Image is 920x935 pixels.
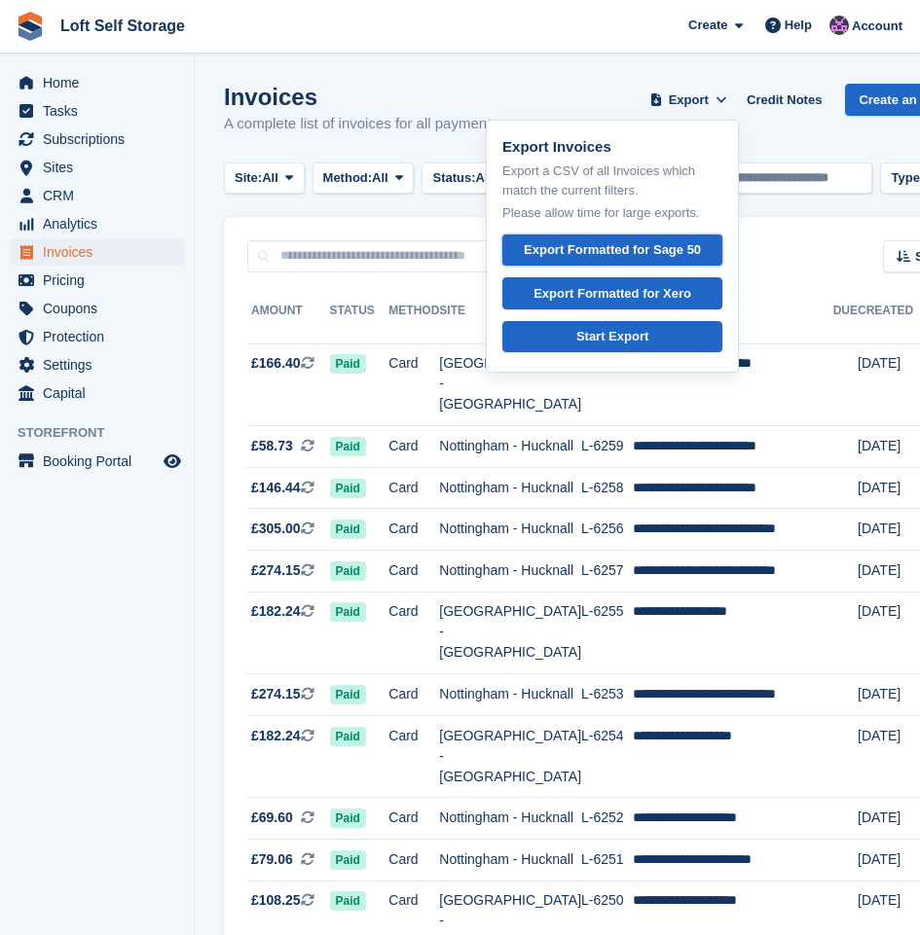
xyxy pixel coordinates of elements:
[43,448,160,475] span: Booking Portal
[330,561,366,581] span: Paid
[330,354,366,374] span: Paid
[581,715,633,798] td: L-6254
[388,592,439,674] td: Card
[581,551,633,593] td: L-6257
[43,154,160,181] span: Sites
[10,448,184,475] a: menu
[439,840,581,881] td: Nottingham - Hucknall
[388,674,439,716] td: Card
[251,808,293,828] span: £69.60
[502,203,722,223] p: Please allow time for large exports.
[247,296,330,344] th: Amount
[251,436,293,456] span: £58.73
[43,379,160,407] span: Capital
[330,479,366,498] span: Paid
[10,182,184,209] a: menu
[688,16,727,35] span: Create
[330,850,366,870] span: Paid
[330,891,366,911] span: Paid
[829,16,849,35] img: Amy Wright
[858,674,913,716] td: [DATE]
[388,798,439,840] td: Card
[235,168,262,188] span: Site:
[858,551,913,593] td: [DATE]
[439,296,581,344] th: Site
[439,592,581,674] td: [GEOGRAPHIC_DATA] - [GEOGRAPHIC_DATA]
[10,379,184,407] a: menu
[439,674,581,716] td: Nottingham - Hucknall
[224,84,498,110] h1: Invoices
[330,685,366,704] span: Paid
[43,69,160,96] span: Home
[10,210,184,237] a: menu
[581,592,633,674] td: L-6255
[388,296,439,344] th: Method
[581,509,633,551] td: L-6256
[502,277,722,309] a: Export Formatted for Xero
[858,840,913,881] td: [DATE]
[432,168,475,188] span: Status:
[852,17,902,36] span: Account
[502,136,722,159] p: Export Invoices
[10,267,184,294] a: menu
[858,715,913,798] td: [DATE]
[439,715,581,798] td: [GEOGRAPHIC_DATA] - [GEOGRAPHIC_DATA]
[439,509,581,551] td: Nottingham - Hucknall
[43,210,160,237] span: Analytics
[10,126,184,153] a: menu
[739,84,829,116] a: Credit Notes
[43,126,160,153] span: Subscriptions
[43,323,160,350] span: Protection
[439,551,581,593] td: Nottingham - Hucknall
[858,509,913,551] td: [DATE]
[422,162,517,195] button: Status: All
[251,478,301,498] span: £146.44
[439,343,581,426] td: [GEOGRAPHIC_DATA] - [GEOGRAPHIC_DATA]
[224,162,305,195] button: Site: All
[581,798,633,840] td: L-6252
[785,16,812,35] span: Help
[251,726,301,746] span: £182.24
[439,467,581,509] td: Nottingham - Hucknall
[330,437,366,456] span: Paid
[53,10,193,42] a: Loft Self Storage
[858,343,913,426] td: [DATE]
[330,809,366,828] span: Paid
[16,12,45,41] img: stora-icon-8386f47178a22dfd0bd8f6a31ec36ba5ce8667c1dd55bd0f319d3a0aa187defe.svg
[330,520,366,539] span: Paid
[262,168,278,188] span: All
[439,426,581,468] td: Nottingham - Hucknall
[858,798,913,840] td: [DATE]
[251,601,301,622] span: £182.24
[388,467,439,509] td: Card
[251,353,301,374] span: £166.40
[581,840,633,881] td: L-6251
[330,602,366,622] span: Paid
[388,551,439,593] td: Card
[251,890,301,911] span: £108.25
[388,715,439,798] td: Card
[18,423,194,443] span: Storefront
[10,97,184,125] a: menu
[502,234,722,267] a: Export Formatted for Sage 50
[313,162,415,195] button: Method: All
[10,238,184,266] a: menu
[10,154,184,181] a: menu
[858,467,913,509] td: [DATE]
[251,849,293,870] span: £79.06
[388,426,439,468] td: Card
[224,113,498,135] p: A complete list of invoices for all payments
[439,798,581,840] td: Nottingham - Hucknall
[388,509,439,551] td: Card
[10,295,184,322] a: menu
[833,296,858,344] th: Due
[581,467,633,509] td: L-6258
[576,327,648,346] div: Start Export
[372,168,388,188] span: All
[581,426,633,468] td: L-6259
[330,727,366,746] span: Paid
[502,162,722,199] p: Export a CSV of all Invoices which match the current filters.
[388,343,439,426] td: Card
[251,560,301,581] span: £274.15
[323,168,373,188] span: Method:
